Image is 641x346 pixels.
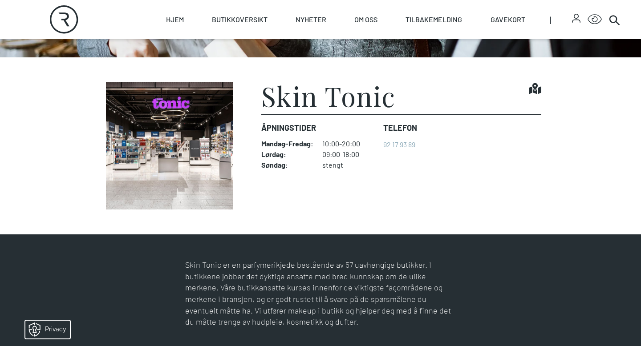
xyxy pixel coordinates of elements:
button: Open Accessibility Menu [588,12,602,27]
h1: Skin Tonic [261,82,396,109]
dt: Lørdag : [261,150,313,159]
dt: Søndag : [261,161,313,169]
dt: Åpningstider [261,122,376,134]
p: Skin Tonic er en parfymerikjede bestående av 57 uavhengige butikker. I butikkene jobber det dykti... [185,259,456,327]
div: © Mappedin [612,163,633,168]
a: 92 17 93 89 [383,140,415,149]
dd: 09:00-18:00 [322,150,376,159]
dt: Mandag - Fredag : [261,139,313,148]
details: Attribution [609,161,641,168]
dd: 10:00-20:00 [322,139,376,148]
dt: Telefon [383,122,417,134]
dd: stengt [322,161,376,169]
iframe: Manage Preferences [9,318,81,342]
